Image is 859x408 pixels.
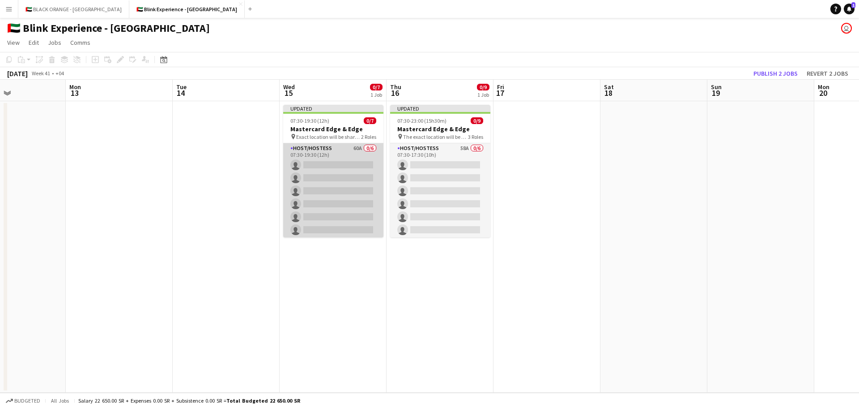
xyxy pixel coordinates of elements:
[496,88,504,98] span: 17
[803,68,852,79] button: Revert 2 jobs
[175,88,187,98] span: 14
[283,143,383,239] app-card-role: Host/Hostess60A0/607:30-19:30 (12h)
[390,105,490,237] app-job-card: Updated07:30-23:00 (15h30m)0/9Mastercard Edge & Edge The exact location will be shared later3 Rol...
[49,397,71,404] span: All jobs
[68,88,81,98] span: 13
[403,133,468,140] span: The exact location will be shared later
[7,39,20,47] span: View
[390,125,490,133] h3: Mastercard Edge & Edge
[176,83,187,91] span: Tue
[296,133,361,140] span: Exact location will be shared later
[390,143,490,239] app-card-role: Host/Hostess58A0/607:30-17:30 (10h)
[69,83,81,91] span: Mon
[361,133,376,140] span: 2 Roles
[7,21,210,35] h1: 🇦🇪 Blink Experience - [GEOGRAPHIC_DATA]
[818,83,829,91] span: Mon
[70,39,90,47] span: Comms
[283,105,383,237] app-job-card: Updated07:30-19:30 (12h)0/7Mastercard Edge & Edge Exact location will be shared later2 RolesHost/...
[14,398,40,404] span: Budgeted
[390,105,490,112] div: Updated
[29,39,39,47] span: Edit
[290,117,329,124] span: 07:30-19:30 (12h)
[4,37,23,48] a: View
[18,0,129,18] button: 🇦🇪 BLACK ORANGE - [GEOGRAPHIC_DATA]
[55,70,64,77] div: +04
[851,2,855,8] span: 1
[497,83,504,91] span: Fri
[283,105,383,112] div: Updated
[389,88,401,98] span: 16
[816,88,829,98] span: 20
[283,83,295,91] span: Wed
[283,125,383,133] h3: Mastercard Edge & Edge
[364,117,376,124] span: 0/7
[477,84,489,90] span: 0/9
[844,4,855,14] a: 1
[603,88,614,98] span: 18
[129,0,245,18] button: 🇦🇪 Blink Experience - [GEOGRAPHIC_DATA]
[468,133,483,140] span: 3 Roles
[7,69,28,78] div: [DATE]
[25,37,43,48] a: Edit
[226,397,300,404] span: Total Budgeted 22 650.00 SR
[710,88,722,98] span: 19
[4,396,42,406] button: Budgeted
[370,91,382,98] div: 1 Job
[711,83,722,91] span: Sun
[471,117,483,124] span: 0/9
[370,84,383,90] span: 0/7
[30,70,52,77] span: Week 41
[78,397,300,404] div: Salary 22 650.00 SR + Expenses 0.00 SR + Subsistence 0.00 SR =
[397,117,447,124] span: 07:30-23:00 (15h30m)
[48,39,61,47] span: Jobs
[390,83,401,91] span: Thu
[44,37,65,48] a: Jobs
[477,91,489,98] div: 1 Job
[750,68,801,79] button: Publish 2 jobs
[282,88,295,98] span: 15
[604,83,614,91] span: Sat
[67,37,94,48] a: Comms
[841,23,852,34] app-user-avatar: Carlo Ghadieh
